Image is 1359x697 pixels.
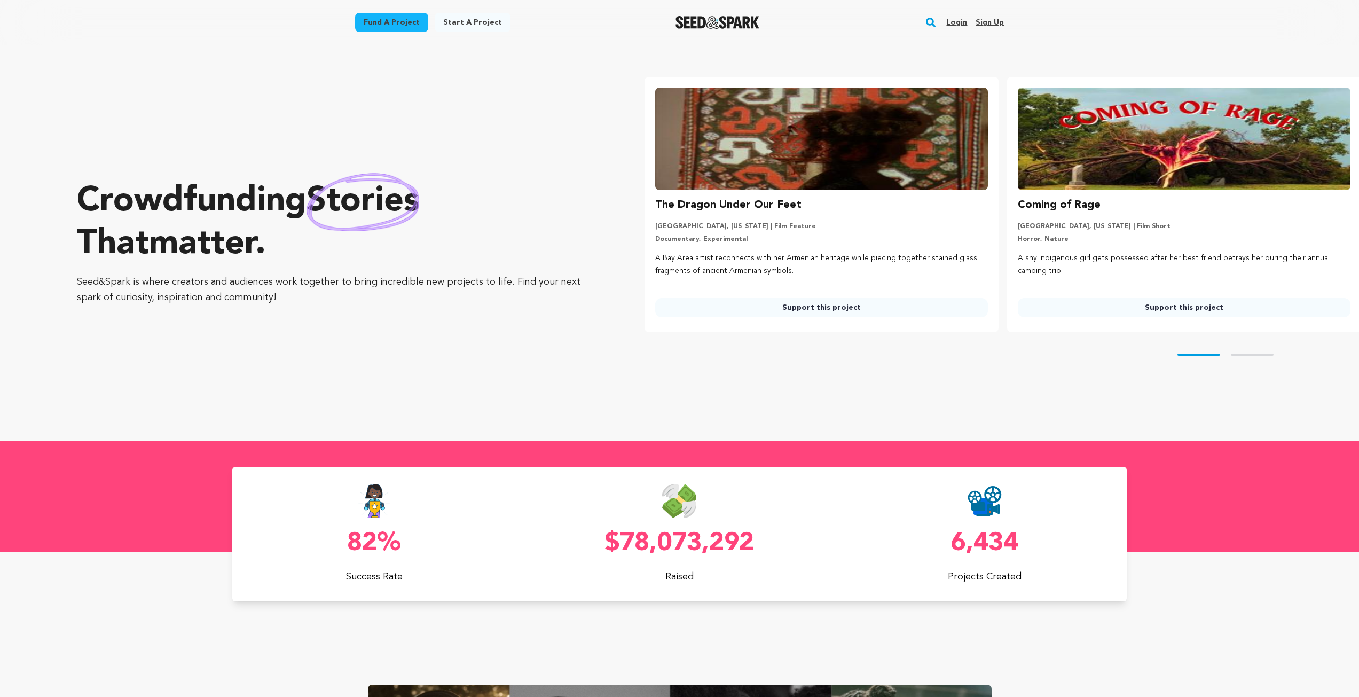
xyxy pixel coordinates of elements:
[1018,222,1350,231] p: [GEOGRAPHIC_DATA], [US_STATE] | Film Short
[538,569,822,584] p: Raised
[655,88,988,190] img: The Dragon Under Our Feet image
[675,16,759,29] img: Seed&Spark Logo Dark Mode
[655,197,802,214] h3: The Dragon Under Our Feet
[232,569,516,584] p: Success Rate
[655,222,988,231] p: [GEOGRAPHIC_DATA], [US_STATE] | Film Feature
[77,275,602,306] p: Seed&Spark is where creators and audiences work together to bring incredible new projects to life...
[149,228,255,262] span: matter
[77,181,602,266] p: Crowdfunding that .
[976,14,1004,31] a: Sign up
[435,13,510,32] a: Start a project
[968,484,1002,518] img: Seed&Spark Projects Created Icon
[843,569,1127,584] p: Projects Created
[655,235,988,244] p: Documentary, Experimental
[355,13,428,32] a: Fund a project
[307,173,419,231] img: hand sketched image
[1018,252,1350,278] p: A shy indigenous girl gets possessed after her best friend betrays her during their annual campin...
[1018,298,1350,317] a: Support this project
[655,298,988,317] a: Support this project
[655,252,988,278] p: A Bay Area artist reconnects with her Armenian heritage while piecing together stained glass frag...
[1018,88,1350,190] img: Coming of Rage image
[662,484,696,518] img: Seed&Spark Money Raised Icon
[358,484,391,518] img: Seed&Spark Success Rate Icon
[538,531,822,557] p: $78,073,292
[1018,235,1350,244] p: Horror, Nature
[843,531,1127,557] p: 6,434
[675,16,759,29] a: Seed&Spark Homepage
[232,531,516,557] p: 82%
[946,14,967,31] a: Login
[1018,197,1101,214] h3: Coming of Rage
